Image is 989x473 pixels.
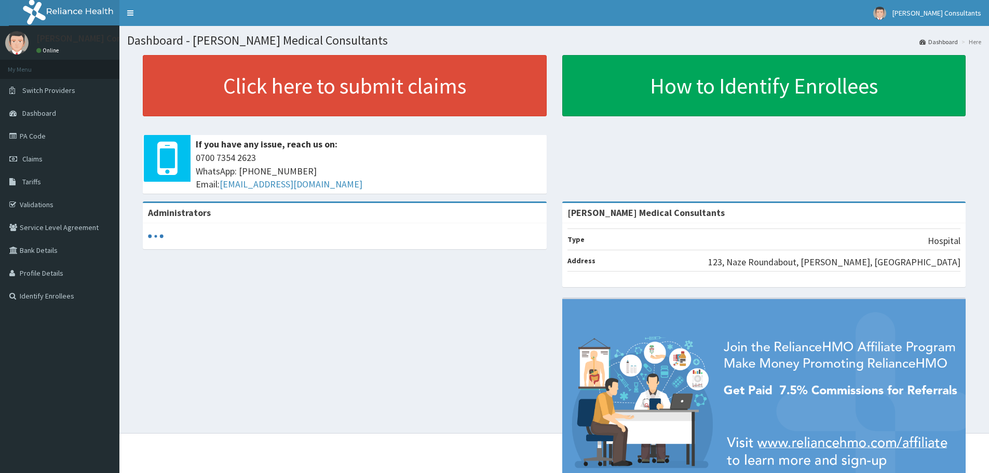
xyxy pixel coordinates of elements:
li: Here [959,37,981,46]
p: Hospital [928,234,960,248]
span: Dashboard [22,109,56,118]
span: Claims [22,154,43,164]
span: Tariffs [22,177,41,186]
svg: audio-loading [148,228,164,244]
a: [EMAIL_ADDRESS][DOMAIN_NAME] [220,178,362,190]
span: 0700 7354 2623 WhatsApp: [PHONE_NUMBER] Email: [196,151,541,191]
img: User Image [873,7,886,20]
h1: Dashboard - [PERSON_NAME] Medical Consultants [127,34,981,47]
span: [PERSON_NAME] Consultants [892,8,981,18]
b: Administrators [148,207,211,219]
a: Click here to submit claims [143,55,547,116]
b: Type [567,235,585,244]
b: If you have any issue, reach us on: [196,138,337,150]
a: Online [36,47,61,54]
span: Switch Providers [22,86,75,95]
p: 123, Naze Roundabout, [PERSON_NAME], [GEOGRAPHIC_DATA] [708,255,960,269]
strong: [PERSON_NAME] Medical Consultants [567,207,725,219]
a: Dashboard [919,37,958,46]
a: How to Identify Enrollees [562,55,966,116]
b: Address [567,256,595,265]
p: [PERSON_NAME] Consultants [36,34,156,43]
img: User Image [5,31,29,55]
